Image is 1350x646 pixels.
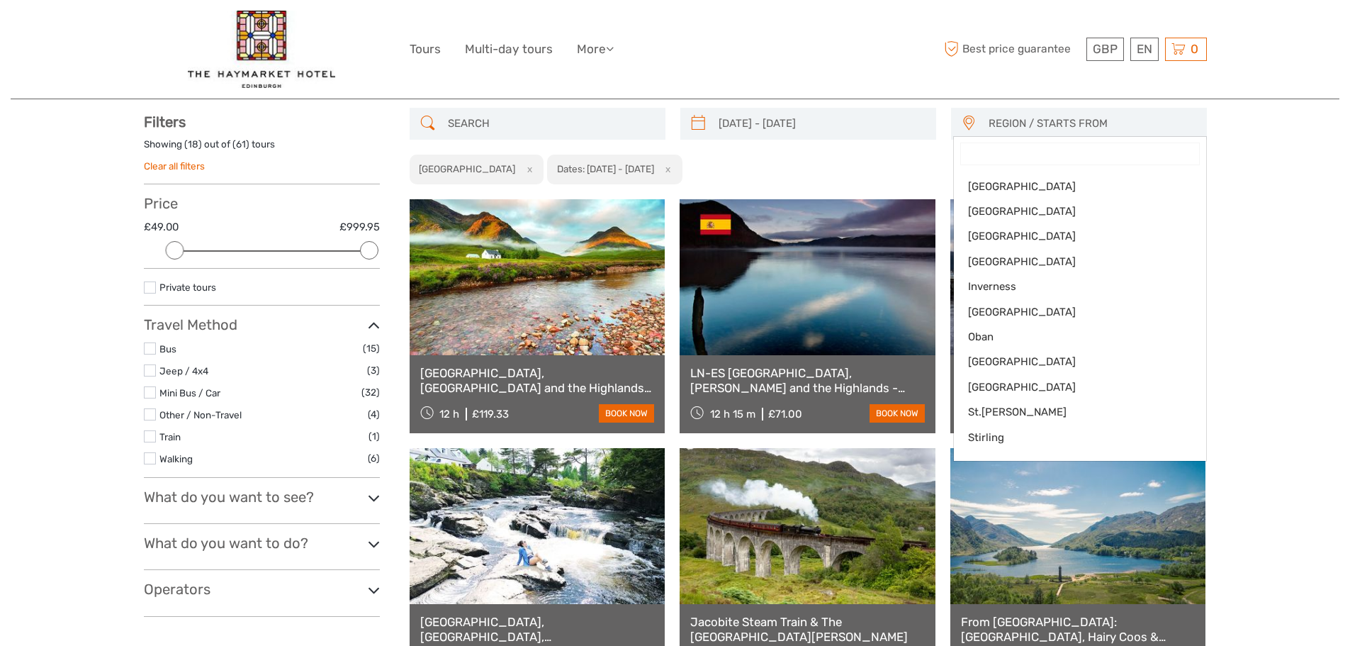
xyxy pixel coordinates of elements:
h2: Dates: [DATE] - [DATE] [557,163,654,174]
span: (1) [369,428,380,445]
a: Other / Non-Travel [159,409,242,421]
span: St.[PERSON_NAME] [968,405,1168,420]
a: Private tours [159,282,216,293]
div: EN [1130,38,1159,61]
h3: What do you want to do? [144,535,380,552]
button: x [517,162,536,177]
span: [GEOGRAPHIC_DATA] [968,305,1168,320]
input: SEARCH [442,111,658,136]
a: From [GEOGRAPHIC_DATA]: [GEOGRAPHIC_DATA], Hairy Coos & [GEOGRAPHIC_DATA] [961,615,1196,644]
img: 2426-e9e67c72-e0e4-4676-a79c-1d31c490165d_logo_big.jpg [188,11,335,88]
label: 18 [188,138,198,151]
span: (4) [368,406,380,423]
label: 61 [236,138,246,151]
span: [GEOGRAPHIC_DATA] [968,380,1168,395]
a: LN-ES [GEOGRAPHIC_DATA], [PERSON_NAME] and the Highlands - Spanish Tour Guide [690,366,925,395]
button: REGION / STARTS FROM [982,112,1200,135]
a: [GEOGRAPHIC_DATA], [GEOGRAPHIC_DATA], [GEOGRAPHIC_DATA] Day Trip from [GEOGRAPHIC_DATA] [420,615,655,644]
span: Oban [968,330,1168,345]
span: 0 [1188,42,1200,56]
h3: What do you want to see? [144,489,380,506]
h3: Operators [144,581,380,598]
span: (15) [363,340,380,357]
a: Jacobite Steam Train & The [GEOGRAPHIC_DATA][PERSON_NAME] [690,615,925,644]
span: (3) [367,362,380,379]
a: Bus [159,343,176,355]
p: We're away right now. Please check back later! [20,25,160,36]
div: £71.00 [768,408,802,421]
strong: Filters [144,113,186,130]
span: 12 h 15 m [710,408,755,421]
a: Clear all filters [144,160,205,172]
a: Walking [159,453,193,464]
span: [GEOGRAPHIC_DATA] [968,255,1168,269]
a: Multi-day tours [465,39,553,60]
a: book now [599,404,654,423]
button: Open LiveChat chat widget [163,22,180,39]
span: Best price guarantee [941,38,1083,61]
span: (6) [368,450,380,467]
a: Train [159,431,181,442]
a: Jeep / 4x4 [159,365,208,377]
label: £999.95 [339,220,380,235]
span: (32) [361,384,380,401]
span: [GEOGRAPHIC_DATA] [968,229,1168,244]
a: Mini Bus / Car [159,387,220,399]
span: Inverness [968,279,1168,294]
a: [GEOGRAPHIC_DATA], [GEOGRAPHIC_DATA] and the Highlands Small-Group Day Tour from [GEOGRAPHIC_DATA... [420,366,655,395]
span: Stirling [968,430,1168,445]
a: book now [870,404,925,423]
a: More [577,39,614,60]
div: £119.33 [472,408,509,421]
span: [GEOGRAPHIC_DATA] [968,355,1168,369]
input: SELECT DATES [713,111,929,136]
h2: [GEOGRAPHIC_DATA] [419,163,515,174]
label: £49.00 [144,220,179,235]
span: GBP [1093,42,1118,56]
span: [GEOGRAPHIC_DATA] [968,179,1168,194]
h3: Travel Method [144,316,380,333]
span: [GEOGRAPHIC_DATA] [968,204,1168,219]
a: Tours [410,39,441,60]
button: x [656,162,675,177]
div: Showing ( ) out of ( ) tours [144,138,380,160]
input: Search [961,143,1199,165]
span: 12 h [439,408,459,421]
h3: Price [144,195,380,212]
